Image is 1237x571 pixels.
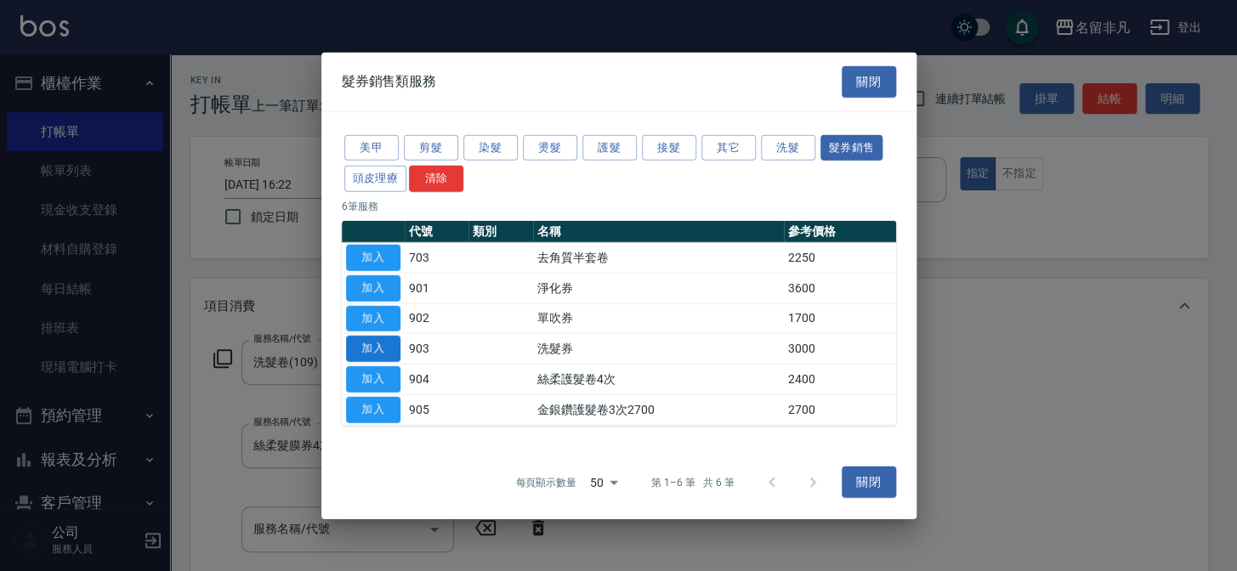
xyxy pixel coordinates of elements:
button: 洗髮 [761,134,815,161]
button: 加入 [346,396,400,422]
button: 接髮 [642,134,696,161]
td: 3000 [784,333,896,364]
button: 加入 [346,274,400,301]
td: 洗髮券 [533,333,784,364]
button: 加入 [346,336,400,362]
td: 金銀鑽護髮卷3次2700 [533,394,784,425]
button: 染髮 [463,134,518,161]
button: 其它 [701,134,756,161]
th: 類別 [468,221,533,243]
button: 美甲 [344,134,399,161]
td: 703 [405,242,469,273]
th: 名稱 [533,221,784,243]
td: 905 [405,394,469,425]
td: 902 [405,303,469,334]
button: 護髮 [582,134,637,161]
button: 加入 [346,305,400,331]
td: 去角質半套卷 [533,242,784,273]
td: 淨化券 [533,273,784,303]
p: 第 1–6 筆 共 6 筆 [651,474,734,489]
td: 903 [405,333,469,364]
button: 關閉 [842,466,896,498]
p: 6 筆服務 [342,199,896,214]
td: 絲柔護髮卷4次 [533,364,784,394]
td: 2700 [784,394,896,425]
button: 清除 [409,166,463,192]
td: 2250 [784,242,896,273]
button: 髮券銷售 [820,134,883,161]
td: 3600 [784,273,896,303]
td: 單吹券 [533,303,784,334]
button: 剪髮 [404,134,458,161]
th: 代號 [405,221,469,243]
td: 901 [405,273,469,303]
button: 燙髮 [523,134,577,161]
td: 2400 [784,364,896,394]
span: 髮券銷售類服務 [342,73,437,90]
button: 加入 [346,245,400,271]
button: 關閉 [842,66,896,98]
div: 50 [583,459,624,505]
button: 頭皮理療 [344,166,407,192]
p: 每頁顯示數量 [515,474,576,489]
button: 加入 [346,366,400,393]
td: 1700 [784,303,896,334]
td: 904 [405,364,469,394]
th: 參考價格 [784,221,896,243]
